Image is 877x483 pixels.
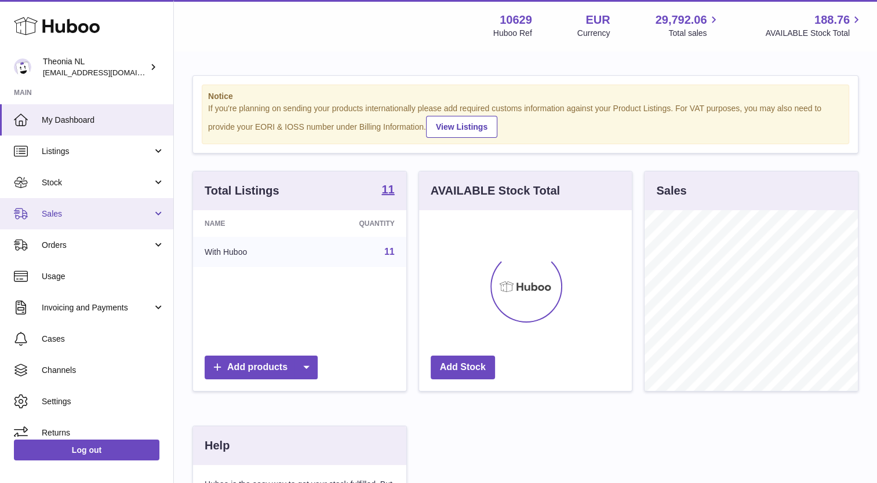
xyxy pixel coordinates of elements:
span: Stock [42,177,152,188]
h3: Help [205,438,230,453]
span: [EMAIL_ADDRESS][DOMAIN_NAME] [43,68,170,77]
span: AVAILABLE Stock Total [765,28,863,39]
span: Listings [42,146,152,157]
span: 29,792.06 [655,12,707,28]
a: 11 [381,184,394,197]
span: Orders [42,240,152,251]
a: View Listings [426,116,497,138]
div: Theonia NL [43,56,147,78]
span: Invoicing and Payments [42,302,152,313]
strong: 11 [381,184,394,195]
td: With Huboo [193,237,305,267]
img: info@wholesomegoods.eu [14,58,31,76]
span: Cases [42,334,165,345]
span: Returns [42,427,165,438]
span: Settings [42,396,165,407]
h3: Sales [656,183,686,199]
span: My Dashboard [42,115,165,126]
span: Total sales [668,28,720,39]
a: Log out [14,440,159,460]
h3: AVAILABLE Stock Total [431,183,560,199]
div: Currency [577,28,610,39]
h3: Total Listings [205,183,279,199]
div: Huboo Ref [493,28,532,39]
th: Name [193,210,305,237]
span: 188.76 [814,12,850,28]
th: Quantity [305,210,406,237]
span: Sales [42,208,152,219]
a: 11 [384,247,395,257]
strong: Notice [208,91,843,102]
strong: 10629 [500,12,532,28]
strong: EUR [585,12,610,28]
a: 188.76 AVAILABLE Stock Total [765,12,863,39]
a: 29,792.06 Total sales [655,12,720,39]
a: Add Stock [431,356,495,379]
span: Usage [42,271,165,282]
a: Add products [205,356,318,379]
span: Channels [42,365,165,376]
div: If you're planning on sending your products internationally please add required customs informati... [208,103,843,138]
